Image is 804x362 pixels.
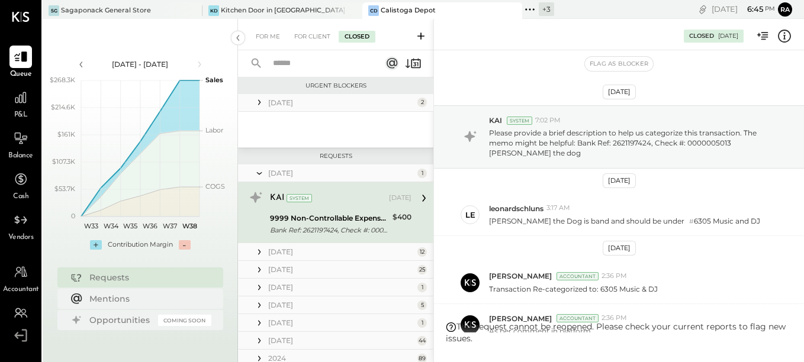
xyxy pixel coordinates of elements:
[205,126,223,134] text: Labor
[268,247,414,257] div: [DATE]
[71,212,75,220] text: 0
[603,85,636,99] div: [DATE]
[489,326,591,336] p: As per comment in platform
[205,182,225,190] text: COGS
[54,185,75,193] text: $53.7K
[83,222,98,230] text: W33
[718,32,738,40] div: [DATE]
[417,336,427,345] div: 44
[602,271,627,281] span: 2:36 PM
[57,130,75,138] text: $161K
[268,98,414,108] div: [DATE]
[417,300,427,310] div: 5
[739,4,763,15] span: 6 : 45
[250,31,286,43] div: For Me
[557,314,599,322] div: Accountant
[535,116,561,125] span: 7:02 PM
[539,2,554,16] div: + 3
[465,209,475,221] div: le
[489,216,760,227] p: [PERSON_NAME] the Dog is band and should be under 6305 Music and DJ
[417,98,427,107] div: 2
[287,194,312,202] div: System
[689,32,714,40] div: Closed
[89,293,205,305] div: Mentions
[585,57,653,71] button: Flag as Blocker
[270,192,284,204] div: KAI
[14,110,28,121] span: P&L
[368,5,379,16] div: CD
[268,318,414,328] div: [DATE]
[689,217,694,225] span: #
[50,76,75,84] text: $268.3K
[602,313,627,323] span: 2:36 PM
[1,127,41,161] a: Balance
[244,152,427,160] div: Requests
[268,264,414,274] div: [DATE]
[182,222,197,230] text: W38
[268,168,414,178] div: [DATE]
[90,240,102,250] div: +
[268,300,414,310] div: [DATE]
[489,271,552,281] span: [PERSON_NAME]
[489,115,502,125] span: KAI
[381,6,436,15] div: Calistoga Depot
[603,241,636,256] div: [DATE]
[268,282,414,292] div: [DATE]
[765,5,775,13] span: pm
[288,31,336,43] div: For Client
[208,5,219,16] div: KD
[1,168,41,202] a: Cash
[1,209,41,243] a: Vendors
[417,265,427,274] div: 25
[108,240,173,250] div: Contribution Margin
[11,325,31,336] span: Teams
[205,76,223,84] text: Sales
[1,46,41,80] a: Queue
[417,169,427,178] div: 1
[489,203,543,214] span: leonardschluns
[8,151,33,161] span: Balance
[546,203,570,213] span: 3:17 AM
[3,285,39,295] span: Accountant
[489,313,552,324] span: [PERSON_NAME]
[143,222,157,230] text: W36
[123,222,137,230] text: W35
[89,314,152,326] div: Opportunities
[557,272,599,280] div: Accountant
[179,240,191,250] div: -
[13,192,28,202] span: Cash
[393,211,411,223] div: $400
[90,59,191,69] div: [DATE] - [DATE]
[52,157,75,166] text: $107.3K
[158,315,211,326] div: Coming Soon
[489,284,658,294] p: Transaction Re-categorized to: 6305 Music & DJ
[51,103,75,111] text: $214.6K
[89,271,205,283] div: Requests
[268,335,414,345] div: [DATE]
[221,6,345,15] div: Kitchen Door in [GEOGRAPHIC_DATA]
[49,5,59,16] div: SG
[339,31,375,43] div: Closed
[417,318,427,328] div: 1
[417,283,427,292] div: 1
[61,6,151,15] div: Sagaponack General Store
[778,2,792,17] button: Ra
[1,302,41,336] a: Teams
[389,193,411,203] div: [DATE]
[712,4,775,15] div: [DATE]
[697,3,709,15] div: copy link
[489,128,779,158] p: Please provide a brief description to help us categorize this transaction. The memo might be help...
[103,222,118,230] text: W34
[1,86,41,121] a: P&L
[270,212,389,224] div: 9999 Non-Controllable Expenses:Other Income:To Be Classified P&L
[1,261,41,295] a: Accountant
[507,117,532,125] div: System
[8,232,34,243] span: Vendors
[163,222,177,230] text: W37
[10,69,32,80] span: Queue
[270,224,389,236] div: Bank Ref: 2621197424, Check #: 0000005013 [PERSON_NAME] the dog
[417,247,427,257] div: 12
[603,173,636,188] div: [DATE]
[244,82,427,90] div: Urgent Blockers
